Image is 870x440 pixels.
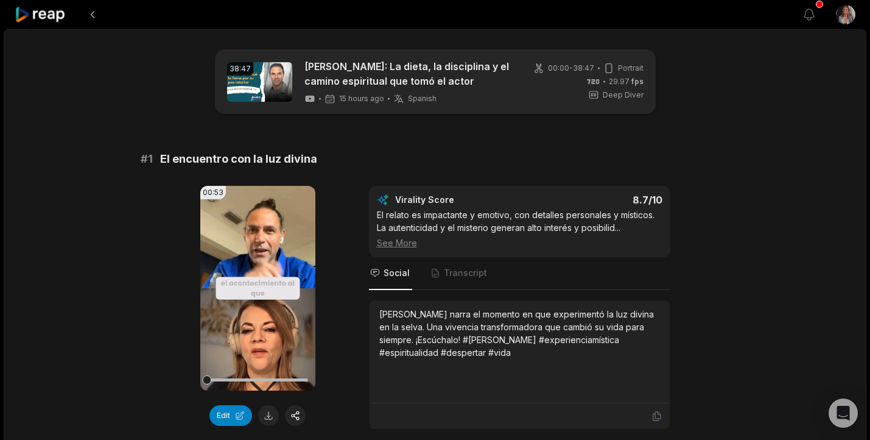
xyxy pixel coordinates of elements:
nav: Tabs [369,257,670,290]
span: Portrait [618,63,644,74]
div: See More [377,236,662,249]
a: [PERSON_NAME]: La dieta, la disciplina y el camino espiritual que tomó el actor [304,59,514,88]
div: [PERSON_NAME] narra el momento en que experimentó la luz divina en la selva. Una vivencia transfo... [379,308,660,359]
span: Transcript [444,267,487,279]
span: Spanish [408,94,437,104]
span: fps [631,77,644,86]
span: 15 hours ago [339,94,384,104]
span: Deep Diver [603,90,644,101]
div: 8.7 /10 [531,194,662,206]
button: Edit [209,405,252,426]
span: El encuentro con la luz divina [160,151,317,168]
div: Open Intercom Messenger [829,399,858,428]
span: 29.97 [609,76,644,87]
span: Social [384,267,410,279]
span: 00:00 - 38:47 [548,63,594,74]
div: Virality Score [395,194,526,206]
span: # 1 [141,151,153,168]
video: Your browser does not support mp4 format. [200,186,315,391]
div: El relato es impactante y emotivo, con detalles personales y místicos. La autenticidad y el miste... [377,208,662,249]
